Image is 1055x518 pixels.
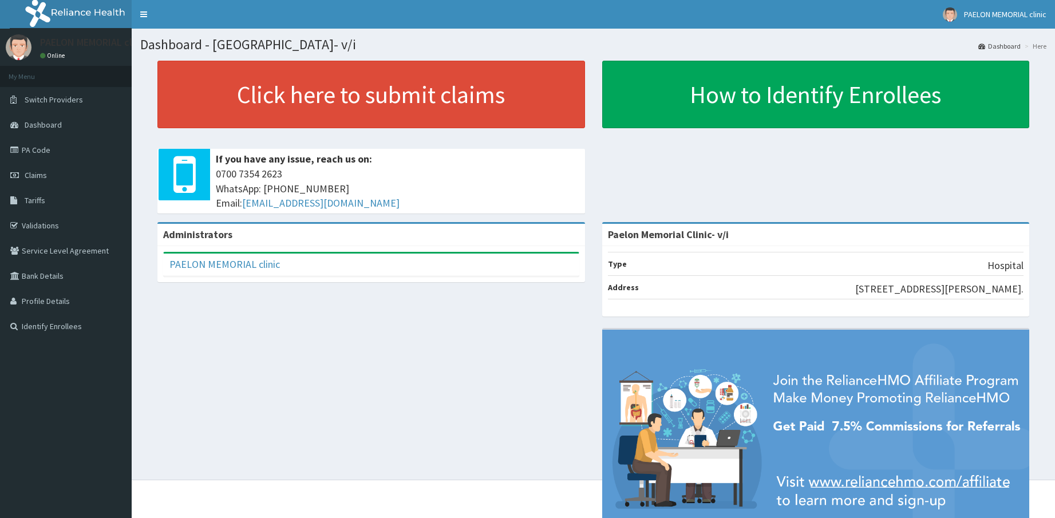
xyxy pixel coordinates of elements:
[242,196,400,209] a: [EMAIL_ADDRESS][DOMAIN_NAME]
[216,167,579,211] span: 0700 7354 2623 WhatsApp: [PHONE_NUMBER] Email:
[140,37,1046,52] h1: Dashboard - [GEOGRAPHIC_DATA]- v/i
[1022,41,1046,51] li: Here
[608,259,627,269] b: Type
[40,37,148,48] p: PAELON MEMORIAL clinic
[608,282,639,292] b: Address
[964,9,1046,19] span: PAELON MEMORIAL clinic
[943,7,957,22] img: User Image
[157,61,585,128] a: Click here to submit claims
[163,228,232,241] b: Administrators
[987,258,1024,273] p: Hospital
[25,195,45,205] span: Tariffs
[6,34,31,60] img: User Image
[25,94,83,105] span: Switch Providers
[608,228,729,241] strong: Paelon Memorial Clinic- v/i
[25,120,62,130] span: Dashboard
[169,258,280,271] a: PAELON MEMORIAL clinic
[978,41,1021,51] a: Dashboard
[855,282,1024,296] p: [STREET_ADDRESS][PERSON_NAME].
[40,52,68,60] a: Online
[602,61,1030,128] a: How to Identify Enrollees
[25,170,47,180] span: Claims
[216,152,372,165] b: If you have any issue, reach us on:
